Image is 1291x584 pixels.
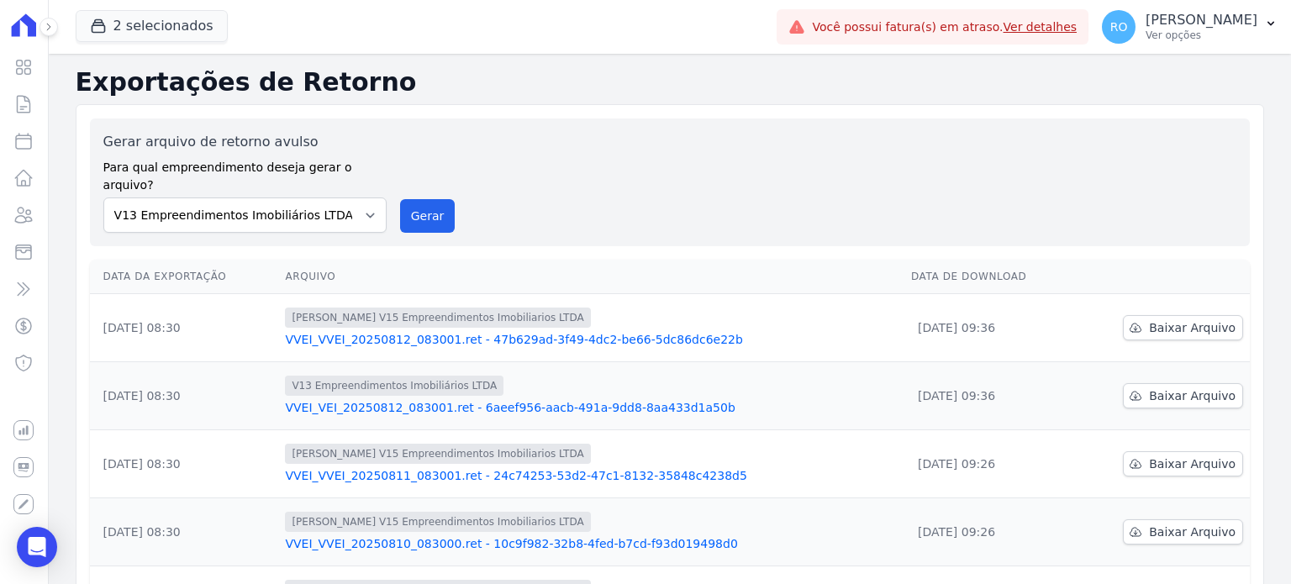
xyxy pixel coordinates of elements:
button: RO [PERSON_NAME] Ver opções [1088,3,1291,50]
td: [DATE] 09:26 [904,430,1074,498]
a: Baixar Arquivo [1123,451,1243,476]
span: Baixar Arquivo [1149,455,1236,472]
span: Você possui fatura(s) em atraso. [812,18,1077,36]
span: V13 Empreendimentos Imobiliários LTDA [285,376,503,396]
td: [DATE] 08:30 [90,498,279,566]
span: Baixar Arquivo [1149,387,1236,404]
span: Baixar Arquivo [1149,523,1236,540]
button: Gerar [400,199,456,233]
th: Data da Exportação [90,260,279,294]
label: Para qual empreendimento deseja gerar o arquivo? [103,152,387,194]
span: [PERSON_NAME] V15 Empreendimentos Imobiliarios LTDA [285,444,590,464]
td: [DATE] 09:36 [904,294,1074,362]
button: 2 selecionados [76,10,228,42]
div: Open Intercom Messenger [17,527,57,567]
a: VVEI_VEI_20250812_083001.ret - 6aeef956-aacb-491a-9dd8-8aa433d1a50b [285,399,898,416]
h2: Exportações de Retorno [76,67,1264,97]
span: RO [1110,21,1128,33]
td: [DATE] 09:36 [904,362,1074,430]
a: Baixar Arquivo [1123,383,1243,408]
td: [DATE] 08:30 [90,362,279,430]
th: Data de Download [904,260,1074,294]
label: Gerar arquivo de retorno avulso [103,132,387,152]
span: Baixar Arquivo [1149,319,1236,336]
span: [PERSON_NAME] V15 Empreendimentos Imobiliarios LTDA [285,308,590,328]
a: VVEI_VVEI_20250812_083001.ret - 47b629ad-3f49-4dc2-be66-5dc86dc6e22b [285,331,898,348]
a: Baixar Arquivo [1123,519,1243,545]
td: [DATE] 08:30 [90,294,279,362]
span: [PERSON_NAME] V15 Empreendimentos Imobiliarios LTDA [285,512,590,532]
td: [DATE] 09:26 [904,498,1074,566]
p: [PERSON_NAME] [1146,12,1257,29]
a: VVEI_VVEI_20250810_083000.ret - 10c9f982-32b8-4fed-b7cd-f93d019498d0 [285,535,898,552]
a: Baixar Arquivo [1123,315,1243,340]
a: VVEI_VVEI_20250811_083001.ret - 24c74253-53d2-47c1-8132-35848c4238d5 [285,467,898,484]
td: [DATE] 08:30 [90,430,279,498]
a: Ver detalhes [1004,20,1078,34]
th: Arquivo [278,260,904,294]
p: Ver opções [1146,29,1257,42]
